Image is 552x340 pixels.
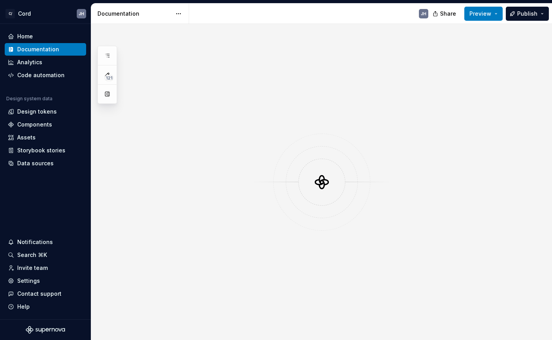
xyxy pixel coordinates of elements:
div: Search ⌘K [17,251,47,259]
div: JH [421,11,426,17]
div: Design tokens [17,108,57,116]
div: Components [17,121,52,128]
button: Share [429,7,461,21]
div: JH [79,11,84,17]
a: Analytics [5,56,86,69]
svg: Supernova Logo [26,326,65,334]
button: Help [5,300,86,313]
div: Documentation [97,10,171,18]
a: Assets [5,131,86,144]
div: Notifications [17,238,53,246]
div: Code automation [17,71,65,79]
div: Documentation [17,45,59,53]
a: Data sources [5,157,86,170]
div: Analytics [17,58,42,66]
button: Contact support [5,288,86,300]
a: Documentation [5,43,86,56]
div: Contact support [17,290,61,298]
a: Home [5,30,86,43]
div: Settings [17,277,40,285]
a: Components [5,118,86,131]
div: C/ [5,9,15,18]
div: Storybook stories [17,146,65,154]
a: Settings [5,275,86,287]
button: Notifications [5,236,86,248]
button: Preview [464,7,503,21]
div: Cord [18,10,31,18]
button: Publish [506,7,549,21]
a: Design tokens [5,105,86,118]
a: Code automation [5,69,86,81]
a: Invite team [5,262,86,274]
div: Help [17,303,30,311]
span: Publish [517,10,538,18]
a: Storybook stories [5,144,86,157]
button: C/CordJH [2,5,89,22]
div: Data sources [17,159,54,167]
button: Search ⌘K [5,249,86,261]
div: Design system data [6,96,52,102]
div: Home [17,33,33,40]
span: 121 [105,75,114,81]
div: Invite team [17,264,48,272]
div: Assets [17,134,36,141]
span: Share [440,10,456,18]
span: Preview [469,10,491,18]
